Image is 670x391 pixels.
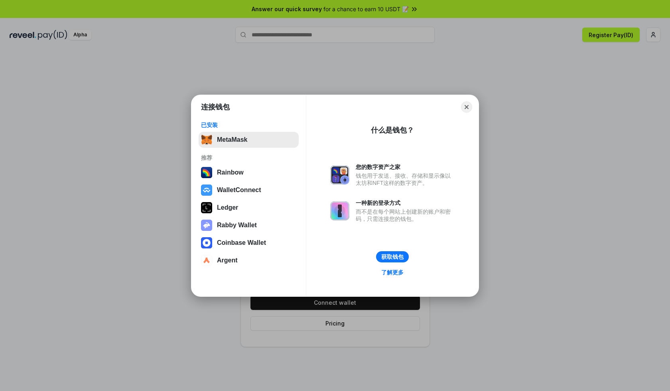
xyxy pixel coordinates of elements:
[217,204,238,211] div: Ledger
[201,185,212,196] img: svg+xml,%3Csvg%20width%3D%2228%22%20height%3D%2228%22%20viewBox%3D%220%200%2028%2028%22%20fill%3D...
[330,165,349,185] img: svg+xml,%3Csvg%20xmlns%3D%22http%3A%2F%2Fwww.w3.org%2F2000%2Fsvg%22%20fill%3D%22none%22%20viewBox...
[371,125,414,135] div: 什么是钱包？
[376,267,408,278] a: 了解更多
[201,237,212,248] img: svg+xml,%3Csvg%20width%3D%2228%22%20height%3D%2228%22%20viewBox%3D%220%200%2028%2028%22%20fill%3D...
[356,199,455,206] div: 一种新的登录方式
[217,187,261,194] div: WalletConnect
[201,154,296,161] div: 推荐
[381,269,404,276] div: 了解更多
[217,136,247,143] div: MetaMask
[356,208,455,222] div: 而不是在每个网站上创建新的账户和密码，只需连接您的钱包。
[381,253,404,260] div: 获取钱包
[201,220,212,231] img: svg+xml,%3Csvg%20xmlns%3D%22http%3A%2F%2Fwww.w3.org%2F2000%2Fsvg%22%20fill%3D%22none%22%20viewBox...
[201,102,230,112] h1: 连接钱包
[199,200,299,216] button: Ledger
[217,239,266,246] div: Coinbase Wallet
[217,169,244,176] div: Rainbow
[201,202,212,213] img: svg+xml,%3Csvg%20xmlns%3D%22http%3A%2F%2Fwww.w3.org%2F2000%2Fsvg%22%20width%3D%2228%22%20height%3...
[330,201,349,220] img: svg+xml,%3Csvg%20xmlns%3D%22http%3A%2F%2Fwww.w3.org%2F2000%2Fsvg%22%20fill%3D%22none%22%20viewBox...
[356,163,455,171] div: 您的数字资产之家
[217,257,238,264] div: Argent
[199,165,299,181] button: Rainbow
[201,255,212,266] img: svg+xml,%3Csvg%20width%3D%2228%22%20height%3D%2228%22%20viewBox%3D%220%200%2028%2028%22%20fill%3D...
[201,134,212,145] img: svg+xml,%3Csvg%20fill%3D%22none%22%20height%3D%2233%22%20viewBox%3D%220%200%2035%2033%22%20width%...
[356,172,455,187] div: 钱包用于发送、接收、存储和显示像以太坊和NFT这样的数字资产。
[201,121,296,129] div: 已安装
[376,251,409,262] button: 获取钱包
[217,222,257,229] div: Rabby Wallet
[199,132,299,148] button: MetaMask
[199,235,299,251] button: Coinbase Wallet
[199,217,299,233] button: Rabby Wallet
[201,167,212,178] img: svg+xml,%3Csvg%20width%3D%22120%22%20height%3D%22120%22%20viewBox%3D%220%200%20120%20120%22%20fil...
[199,182,299,198] button: WalletConnect
[461,101,472,113] button: Close
[199,252,299,268] button: Argent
